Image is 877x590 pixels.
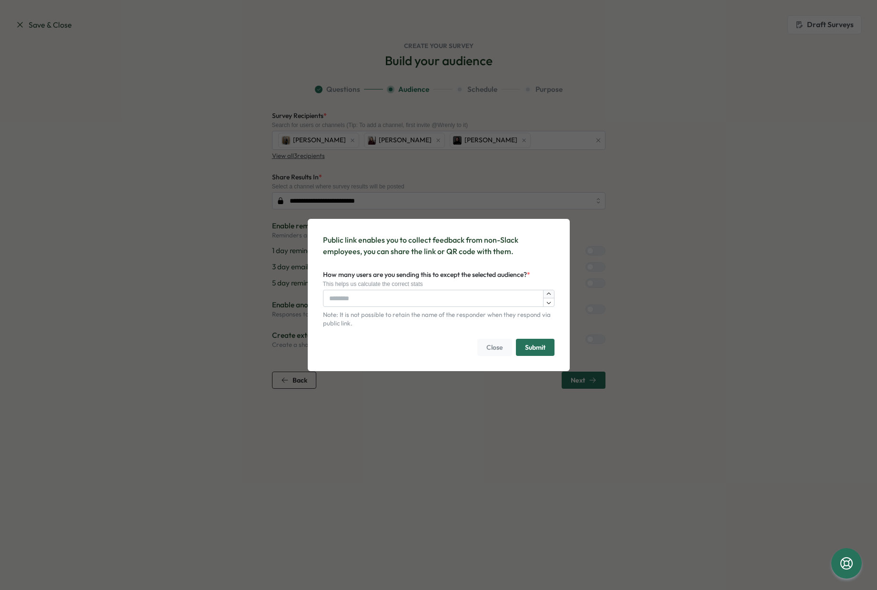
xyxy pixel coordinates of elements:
button: Submit [516,339,554,356]
button: Close [477,339,512,356]
span: Submit [525,339,545,355]
span: Close [486,339,503,355]
div: This helps us calculate the correct stats [323,281,554,287]
label: How many users are you sending this to except the selected audience? [323,270,530,280]
p: Note: It is not possible to retain the name of the responder when they respond via public link. [323,311,554,327]
p: Public link enables you to collect feedback from non-Slack employees, you can share the link or Q... [323,234,554,258]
